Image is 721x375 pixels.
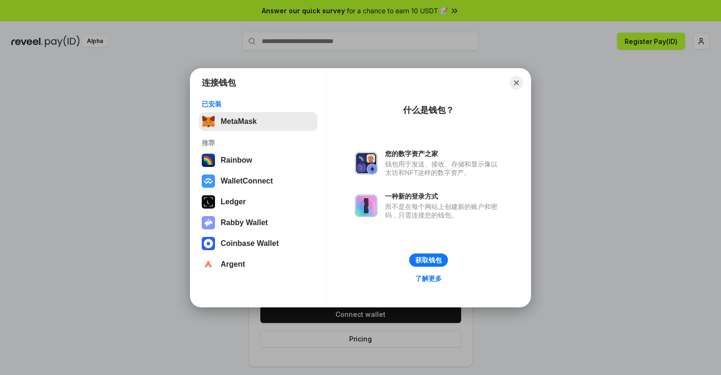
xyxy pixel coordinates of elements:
div: Rabby Wallet [221,218,268,227]
button: Ledger [199,192,318,211]
button: Rabby Wallet [199,213,318,232]
div: 而不是在每个网站上创建新的账户和密码，只需连接您的钱包。 [385,202,502,219]
button: Close [510,76,523,89]
div: 您的数字资产之家 [385,149,502,158]
button: 获取钱包 [409,253,448,267]
div: 钱包用于发送、接收、存储和显示像以太坊和NFT这样的数字资产。 [385,160,502,177]
div: 获取钱包 [415,256,442,264]
button: Rainbow [199,151,318,170]
div: Argent [221,260,245,269]
button: WalletConnect [199,172,318,191]
div: 什么是钱包？ [403,105,454,116]
div: Rainbow [221,156,252,165]
img: svg+xml,%3Csvg%20fill%3D%22none%22%20height%3D%2233%22%20viewBox%3D%220%200%2035%2033%22%20width%... [202,115,215,128]
div: MetaMask [221,117,257,126]
div: Coinbase Wallet [221,239,279,248]
div: Ledger [221,198,246,206]
img: svg+xml,%3Csvg%20width%3D%2228%22%20height%3D%2228%22%20viewBox%3D%220%200%2028%2028%22%20fill%3D... [202,258,215,271]
img: svg+xml,%3Csvg%20xmlns%3D%22http%3A%2F%2Fwww.w3.org%2F2000%2Fsvg%22%20fill%3D%22none%22%20viewBox... [355,152,378,174]
button: Coinbase Wallet [199,234,318,253]
a: 了解更多 [410,272,447,285]
div: 了解更多 [415,274,442,283]
img: svg+xml,%3Csvg%20xmlns%3D%22http%3A%2F%2Fwww.w3.org%2F2000%2Fsvg%22%20width%3D%2228%22%20height%3... [202,195,215,209]
img: svg+xml,%3Csvg%20width%3D%2228%22%20height%3D%2228%22%20viewBox%3D%220%200%2028%2028%22%20fill%3D... [202,174,215,188]
h1: 连接钱包 [202,77,236,88]
div: 推荐 [202,139,315,147]
button: MetaMask [199,112,318,131]
img: svg+xml,%3Csvg%20xmlns%3D%22http%3A%2F%2Fwww.w3.org%2F2000%2Fsvg%22%20fill%3D%22none%22%20viewBox... [355,194,378,217]
button: Argent [199,255,318,274]
img: svg+xml,%3Csvg%20xmlns%3D%22http%3A%2F%2Fwww.w3.org%2F2000%2Fsvg%22%20fill%3D%22none%22%20viewBox... [202,216,215,229]
div: 已安装 [202,100,315,108]
div: 一种新的登录方式 [385,192,502,201]
img: svg+xml,%3Csvg%20width%3D%2228%22%20height%3D%2228%22%20viewBox%3D%220%200%2028%2028%22%20fill%3D... [202,237,215,250]
div: WalletConnect [221,177,273,185]
img: svg+xml,%3Csvg%20width%3D%22120%22%20height%3D%22120%22%20viewBox%3D%220%200%20120%20120%22%20fil... [202,154,215,167]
